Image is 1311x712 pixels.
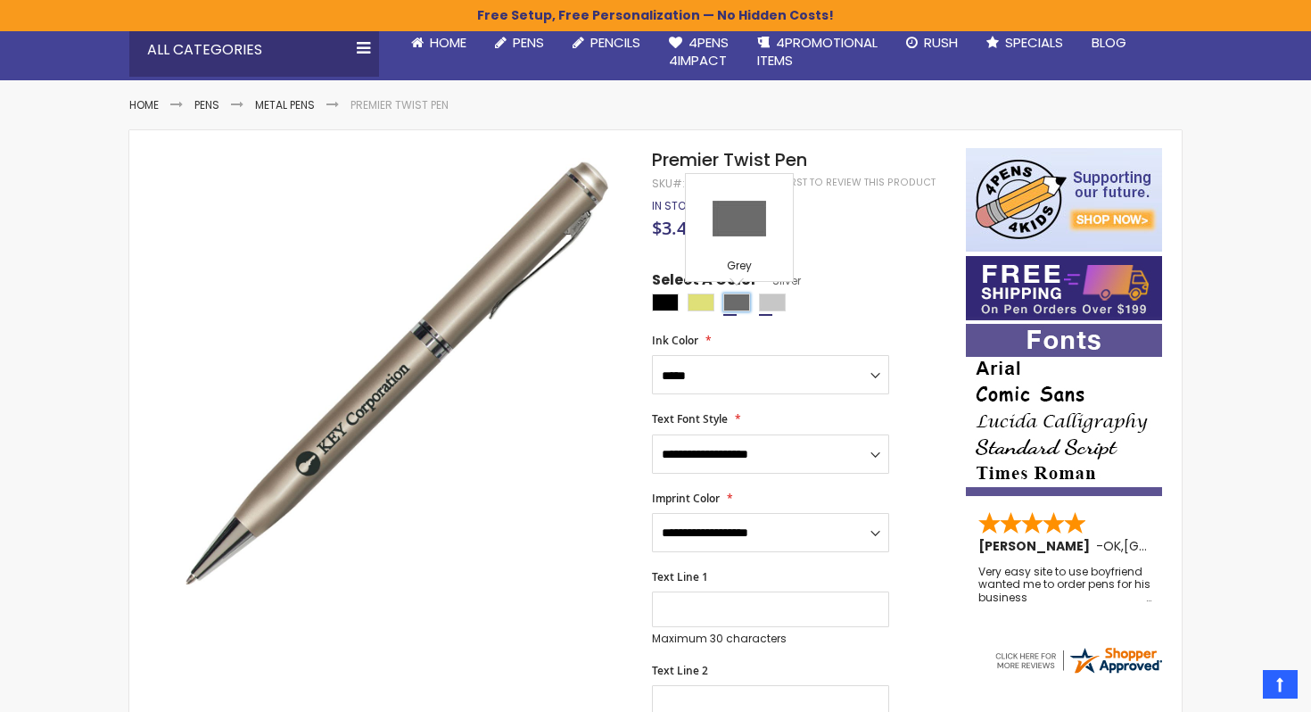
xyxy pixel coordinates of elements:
[690,259,788,277] div: Grey
[892,23,972,62] a: Rush
[194,97,219,112] a: Pens
[652,147,807,172] span: Premier Twist Pen
[993,665,1164,680] a: 4pens.com certificate URL
[924,33,958,52] span: Rush
[590,33,640,52] span: Pencils
[652,663,708,678] span: Text Line 2
[978,537,1096,555] span: [PERSON_NAME]
[652,294,679,311] div: Black
[978,566,1151,604] div: Very easy site to use boyfriend wanted me to order pens for his business
[688,294,714,311] div: Gold
[129,23,379,77] div: All Categories
[1263,670,1298,699] a: Top
[757,33,878,70] span: 4PROMOTIONAL ITEMS
[652,569,708,584] span: Text Line 1
[966,324,1162,496] img: font-personalization-examples
[558,23,655,62] a: Pencils
[743,23,892,81] a: 4PROMOTIONALITEMS
[255,97,315,112] a: Metal Pens
[993,644,1164,676] img: 4pens.com widget logo
[652,216,697,240] span: $3.45
[350,98,449,112] li: Premier Twist Pen
[430,33,466,52] span: Home
[652,199,701,213] div: Availability
[655,23,743,81] a: 4Pens4impact
[972,23,1077,62] a: Specials
[1103,537,1121,555] span: OK
[481,23,558,62] a: Pens
[1124,537,1255,555] span: [GEOGRAPHIC_DATA]
[652,411,728,426] span: Text Font Style
[759,294,786,311] div: Silver
[652,491,720,506] span: Imprint Color
[652,333,698,348] span: Ink Color
[397,23,481,62] a: Home
[669,33,729,70] span: 4Pens 4impact
[652,632,889,646] p: Maximum 30 characters
[1005,33,1063,52] span: Specials
[757,273,801,288] span: Silver
[1092,33,1126,52] span: Blog
[513,33,544,52] span: Pens
[966,148,1162,252] img: 4pens 4 kids
[652,270,757,294] span: Select A Color
[748,176,936,189] a: Be the first to review this product
[723,294,750,311] div: Grey
[652,198,701,213] span: In stock
[129,97,159,112] a: Home
[1096,537,1255,555] span: - ,
[966,256,1162,320] img: Free shipping on orders over $199
[1077,23,1141,62] a: Blog
[652,176,685,191] strong: SKU
[165,146,628,609] img: silver-premier-twist-pen-55031_1.jpg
